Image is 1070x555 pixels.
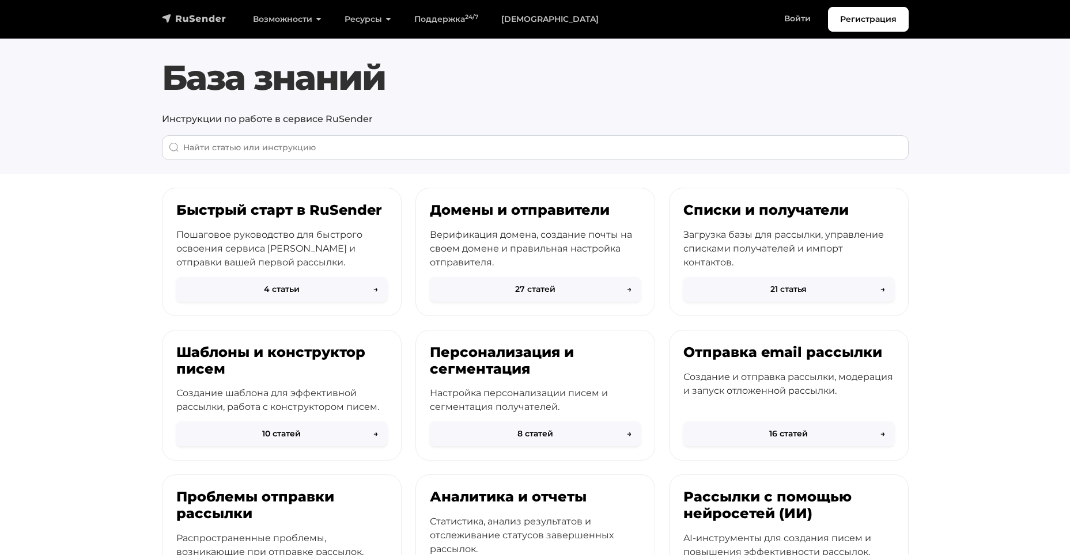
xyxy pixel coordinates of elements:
[162,57,909,98] h1: База знаний
[162,330,402,461] a: Шаблоны и конструктор писем Создание шаблона для эффективной рассылки, работа с конструктором пис...
[880,428,885,440] span: →
[880,283,885,295] span: →
[683,370,894,398] p: Создание и отправка рассылки, модерация и запуск отложенной рассылки.
[669,330,909,461] a: Отправка email рассылки Создание и отправка рассылки, модерация и запуск отложенной рассылки. 16 ...
[415,330,655,461] a: Персонализация и сегментация Настройка персонализации писем и сегментация получателей. 8 статей→
[430,386,641,414] p: Настройка персонализации писем и сегментация получателей.
[430,344,641,378] h3: Персонализация и сегментация
[162,112,909,126] p: Инструкции по работе в сервисе RuSender
[430,421,641,446] button: 8 статей→
[162,135,909,160] input: When autocomplete results are available use up and down arrows to review and enter to go to the d...
[683,421,894,446] button: 16 статей→
[773,7,822,31] a: Войти
[465,13,478,21] sup: 24/7
[373,428,378,440] span: →
[627,428,632,440] span: →
[176,228,387,269] p: Пошаговое руководство для быстрого освоения сервиса [PERSON_NAME] и отправки вашей первой рассылки.
[176,421,387,446] button: 10 статей→
[430,202,641,219] h3: Домены и отправители
[333,7,403,31] a: Ресурсы
[683,489,894,522] h3: Рассылки с помощью нейросетей (ИИ)
[430,228,641,269] p: Верификация домена, создание почты на своем домене и правильная настройка отправителя.
[683,344,894,361] h3: Отправка email рассылки
[683,228,894,269] p: Загрузка базы для рассылки, управление списками получателей и импорт контактов.
[683,202,894,219] h3: Списки и получатели
[430,277,641,302] button: 27 статей→
[162,13,226,24] img: RuSender
[683,277,894,302] button: 21 статья→
[162,188,402,316] a: Быстрый старт в RuSender Пошаговое руководство для быстрого освоения сервиса [PERSON_NAME] и отпр...
[490,7,610,31] a: [DEMOGRAPHIC_DATA]
[169,142,179,153] img: Поиск
[415,188,655,316] a: Домены и отправители Верификация домена, создание почты на своем домене и правильная настройка от...
[669,188,909,316] a: Списки и получатели Загрузка базы для рассылки, управление списками получателей и импорт контакто...
[176,386,387,414] p: Создание шаблона для эффективной рассылки, работа с конструктором писем.
[430,489,641,505] h3: Аналитика и отчеты
[373,283,378,295] span: →
[176,489,387,522] h3: Проблемы отправки рассылки
[403,7,490,31] a: Поддержка24/7
[627,283,632,295] span: →
[828,7,909,32] a: Регистрация
[176,344,387,378] h3: Шаблоны и конструктор писем
[176,277,387,302] button: 4 статьи→
[176,202,387,219] h3: Быстрый старт в RuSender
[241,7,333,31] a: Возможности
